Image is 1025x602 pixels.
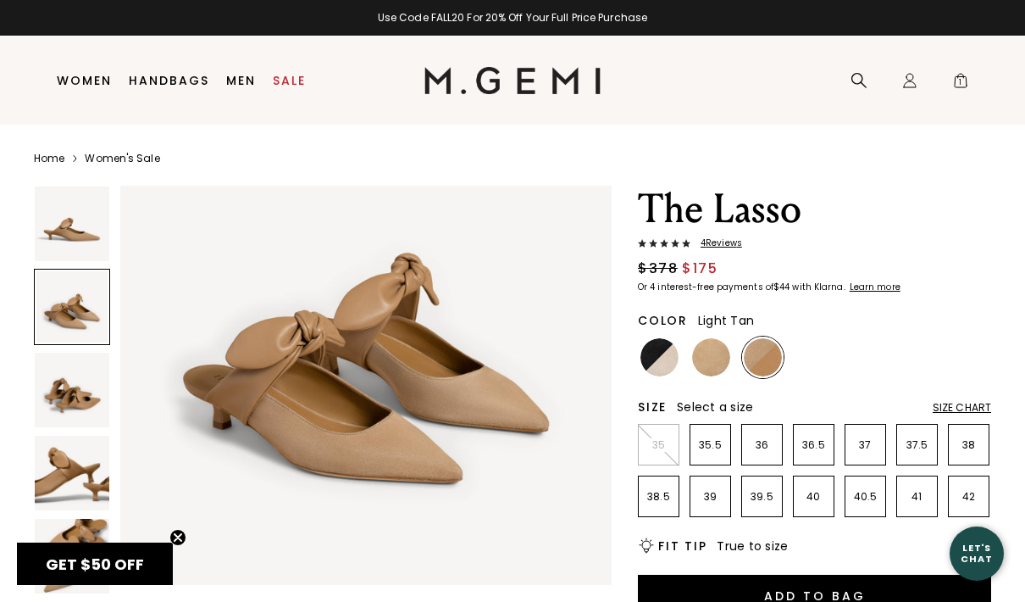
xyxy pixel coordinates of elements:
[638,400,667,414] h2: Size
[169,529,186,546] button: Close teaser
[850,281,900,293] klarna-placement-style-cta: Learn more
[35,519,109,594] img: The Lasso
[638,281,773,293] klarna-placement-style-body: Or 4 interest-free payments of
[658,539,706,553] h2: Fit Tip
[640,338,679,376] img: Black/Sandstone
[273,74,306,87] a: Sale
[57,74,112,87] a: Women
[952,75,969,92] span: 1
[17,543,173,585] div: GET $50 OFFClose teaser
[698,312,754,329] span: Light Tan
[897,490,937,504] p: 41
[35,353,109,427] img: The Lasso
[120,93,612,585] img: The Lasso
[744,338,782,376] img: Light Tan
[773,281,790,293] klarna-placement-style-amount: $44
[638,314,688,327] h2: Color
[46,554,144,575] span: GET $50 OFF
[638,238,991,252] a: 4Reviews
[949,490,989,504] p: 42
[845,490,885,504] p: 40.5
[950,543,1004,564] div: Let's Chat
[717,538,788,555] span: True to size
[690,238,742,248] span: 4 Review s
[639,438,679,452] p: 35
[949,438,989,452] p: 38
[742,490,782,504] p: 39.5
[424,67,601,94] img: M.Gemi
[792,281,847,293] klarna-placement-style-body: with Klarna
[35,187,109,261] img: The Lasso
[34,152,64,165] a: Home
[638,259,678,279] span: $378
[848,282,900,293] a: Learn more
[226,74,256,87] a: Men
[129,74,209,87] a: Handbags
[677,399,753,415] span: Select a size
[85,152,159,165] a: Women's Sale
[690,438,730,452] p: 35.5
[682,259,717,279] span: $175
[35,436,109,510] img: The Lasso
[638,186,991,233] h1: The Lasso
[639,490,679,504] p: 38.5
[742,438,782,452] p: 36
[690,490,730,504] p: 39
[794,438,834,452] p: 36.5
[794,490,834,504] p: 40
[933,401,991,415] div: Size Chart
[845,438,885,452] p: 37
[897,438,937,452] p: 37.5
[692,338,730,376] img: Beige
